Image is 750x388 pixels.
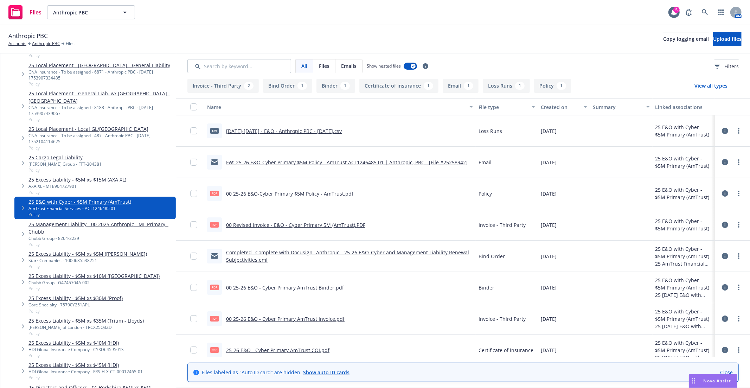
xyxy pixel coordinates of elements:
[683,79,739,93] button: View all types
[190,253,197,260] input: Toggle Row Selected
[479,284,494,291] span: Binder
[714,59,739,73] button: Filters
[28,198,131,205] a: 25 E&O with Cyber - $5M Primary (AmTrust)
[6,2,44,22] a: Files
[735,158,743,166] a: more
[655,217,712,232] div: 25 E&O with Cyber - $5M Primary (AmTrust)
[655,103,712,111] div: Linked associations
[28,330,144,336] span: Policy
[655,308,712,323] div: 25 E&O with Cyber - $5M Primary (AmTrust)
[714,5,728,19] a: Switch app
[190,103,197,110] input: Select all
[479,253,505,260] span: Bind Order
[464,82,473,90] div: 1
[541,253,557,260] span: [DATE]
[590,98,652,115] button: Summary
[210,316,219,321] span: pdf
[226,159,468,166] a: FW: 25-26 E&O-Cyber Primary $5M Policy - AmTrust ACL1246485 01 | Anthropic, PBC - [File #25258942]
[655,260,712,267] div: 25 AmTrust Financial Services - Errors and Omissions, Cyber Liability
[689,374,698,388] div: Drag to move
[479,221,526,229] span: Invoice - Third Party
[340,82,350,90] div: 1
[210,222,219,227] span: PDF
[28,241,173,247] span: Policy
[190,284,197,291] input: Toggle Row Selected
[479,315,526,323] span: Invoice - Third Party
[190,159,197,166] input: Toggle Row Selected
[359,79,438,93] button: Certificate of insurance
[190,221,197,228] input: Toggle Row Selected
[479,159,492,166] span: Email
[187,79,259,93] button: Invoice - Third Party
[655,155,712,170] div: 25 E&O with Cyber - $5M Primary (AmTrust)
[541,315,557,323] span: [DATE]
[483,79,530,93] button: Loss Runs
[28,211,131,217] span: Policy
[28,346,124,352] div: HDI Global Insurance Company - CYXD6459501S
[557,82,566,90] div: 1
[8,40,26,47] a: Accounts
[53,9,114,16] span: Anthropic PBC
[210,128,219,133] span: csv
[28,375,143,381] span: Policy
[226,284,344,291] a: 00 25-26 E&O - Cyber Primary AmTrust Binder.pdf
[735,346,743,354] a: more
[319,62,329,70] span: Files
[226,316,345,322] a: 00 25-26 E&O - Cyber Primary AmTrust Invoice.pdf
[190,346,197,354] input: Toggle Row Selected
[28,176,126,183] a: 25 Excess Liability - $5M xs $15M (AXA XL)
[210,285,219,290] span: pdf
[515,82,525,90] div: 1
[303,369,350,376] a: Show auto ID cards
[655,354,712,361] div: 25 [DATE] E&O with Cyber Renewal Extended to [DATE]
[226,347,329,354] a: 25-26 E&O - Cyber Primary AmTrust COI.pdf
[28,125,173,133] a: 25 Local Placement - Local GL/[GEOGRAPHIC_DATA]
[655,245,712,260] div: 25 E&O with Cyber - $5M Primary (AmTrust)
[28,257,147,263] div: Starr Companies - 1000635538251
[28,263,147,269] span: Policy
[28,205,131,211] div: AmTrust Financial Services - ACL1246485 01
[541,127,557,135] span: [DATE]
[698,5,712,19] a: Search
[28,235,173,241] div: Chubb Group - 8264-2239
[724,63,739,70] span: Filters
[689,374,737,388] button: Nova Assist
[210,347,219,352] span: pdf
[226,249,469,263] a: Completed_ Complete with Docusign_ Anthropic _ 25-26 E&O_Cyber and Management Liability Renewal S...
[28,294,123,302] a: 25 Excess Liability - $5M xs $30M (Proof)
[720,369,733,376] a: Close
[593,103,642,111] div: Summary
[713,32,742,46] button: Upload files
[28,167,102,173] span: Policy
[28,361,143,369] a: 25 Excess Liability - $5M xs $45M (HDI)
[28,133,173,145] div: CNA Insurance - To be assigned - 487 - Anthropic PBC - [DATE] 1752104114625
[541,221,557,229] span: [DATE]
[28,250,147,257] a: 25 Excess Liability - $5M xs $5M ([PERSON_NAME])
[28,189,126,195] span: Policy
[541,346,557,354] span: [DATE]
[47,5,135,19] button: Anthropic PBC
[443,79,479,93] button: Email
[66,40,75,47] span: Files
[297,82,307,90] div: 1
[30,9,41,15] span: Files
[541,190,557,197] span: [DATE]
[190,315,197,322] input: Toggle Row Selected
[28,221,173,235] a: 25 Management Liability - 00 2025 Anthropic - ML Primary - Chubb
[673,7,680,13] div: 5
[187,59,291,73] input: Search by keyword...
[479,190,492,197] span: Policy
[28,90,173,104] a: 25 Local Placement - General Liab. w/ [GEOGRAPHIC_DATA] - [GEOGRAPHIC_DATA]
[28,302,123,308] div: Core Specialty - 75790Y251APL
[538,98,590,115] button: Created on
[479,127,502,135] span: Loss Runs
[244,82,254,90] div: 2
[476,98,538,115] button: File type
[735,283,743,292] a: more
[28,352,124,358] span: Policy
[28,308,123,314] span: Policy
[479,103,527,111] div: File type
[226,128,342,134] a: [DATE]-[DATE] - E&O - Anthropic PBC - [DATE].csv
[714,63,739,70] span: Filters
[28,272,160,280] a: 25 Excess Liability - $5M xs $10M ([GEOGRAPHIC_DATA])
